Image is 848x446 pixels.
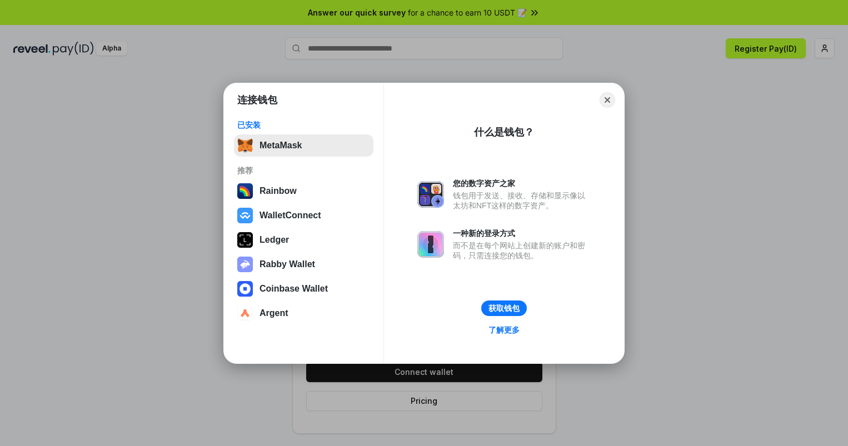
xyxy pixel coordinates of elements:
div: 了解更多 [488,325,520,335]
div: Rainbow [260,186,297,196]
div: 什么是钱包？ [474,126,534,139]
button: WalletConnect [234,204,373,227]
button: Rabby Wallet [234,253,373,275]
div: 您的数字资产之家 [453,178,591,188]
a: 了解更多 [482,323,526,337]
div: Argent [260,308,288,318]
div: 而不是在每个网站上创建新的账户和密码，只需连接您的钱包。 [453,240,591,260]
button: Coinbase Wallet [234,278,373,300]
img: svg+xml,%3Csvg%20width%3D%2228%22%20height%3D%2228%22%20viewBox%3D%220%200%2028%2028%22%20fill%3D... [237,208,253,223]
img: svg+xml,%3Csvg%20width%3D%2228%22%20height%3D%2228%22%20viewBox%3D%220%200%2028%2028%22%20fill%3D... [237,281,253,297]
img: svg+xml,%3Csvg%20width%3D%22120%22%20height%3D%22120%22%20viewBox%3D%220%200%20120%20120%22%20fil... [237,183,253,199]
div: WalletConnect [260,211,321,221]
button: Argent [234,302,373,324]
div: 钱包用于发送、接收、存储和显示像以太坊和NFT这样的数字资产。 [453,191,591,211]
div: 获取钱包 [488,303,520,313]
div: 已安装 [237,120,370,130]
button: Close [600,92,615,108]
div: MetaMask [260,141,302,151]
img: svg+xml,%3Csvg%20fill%3D%22none%22%20height%3D%2233%22%20viewBox%3D%220%200%2035%2033%22%20width%... [237,138,253,153]
div: Coinbase Wallet [260,284,328,294]
img: svg+xml,%3Csvg%20xmlns%3D%22http%3A%2F%2Fwww.w3.org%2F2000%2Fsvg%22%20fill%3D%22none%22%20viewBox... [417,181,444,208]
h1: 连接钱包 [237,93,277,107]
button: Rainbow [234,180,373,202]
div: 一种新的登录方式 [453,228,591,238]
div: Rabby Wallet [260,259,315,269]
img: svg+xml,%3Csvg%20xmlns%3D%22http%3A%2F%2Fwww.w3.org%2F2000%2Fsvg%22%20width%3D%2228%22%20height%3... [237,232,253,248]
img: svg+xml,%3Csvg%20xmlns%3D%22http%3A%2F%2Fwww.w3.org%2F2000%2Fsvg%22%20fill%3D%22none%22%20viewBox... [237,257,253,272]
div: Ledger [260,235,289,245]
img: svg+xml,%3Csvg%20xmlns%3D%22http%3A%2F%2Fwww.w3.org%2F2000%2Fsvg%22%20fill%3D%22none%22%20viewBox... [417,231,444,258]
button: MetaMask [234,134,373,157]
img: svg+xml,%3Csvg%20width%3D%2228%22%20height%3D%2228%22%20viewBox%3D%220%200%2028%2028%22%20fill%3D... [237,305,253,321]
button: Ledger [234,229,373,251]
div: 推荐 [237,166,370,176]
button: 获取钱包 [481,300,527,316]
